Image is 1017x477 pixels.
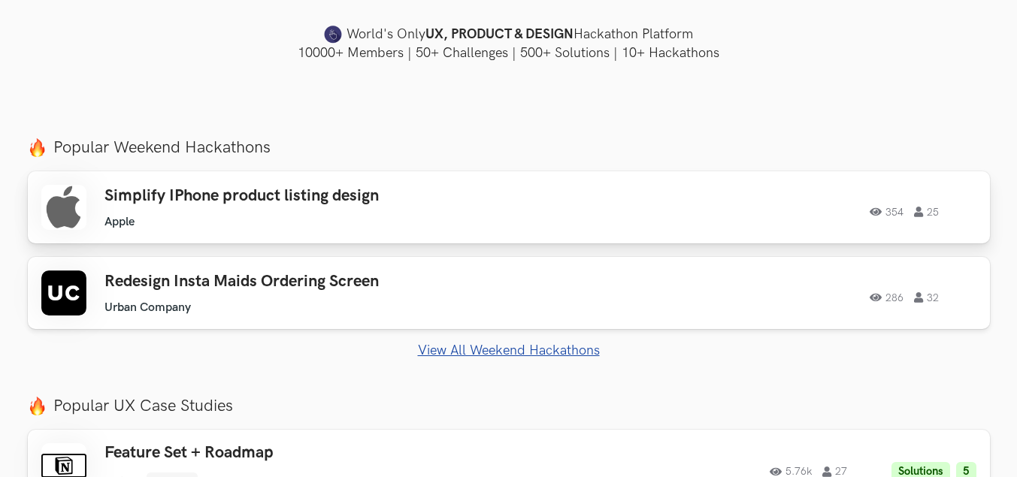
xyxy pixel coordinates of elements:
[28,396,990,416] label: Popular UX Case Studies
[104,186,531,206] h3: Simplify IPhone product listing design
[914,292,939,303] span: 32
[870,292,903,303] span: 286
[28,44,990,62] h4: 10000+ Members | 50+ Challenges | 500+ Solutions | 10+ Hackathons
[104,215,135,229] li: Apple
[870,207,903,217] span: 354
[822,466,847,477] span: 27
[324,25,342,44] img: uxhack-favicon-image.png
[770,466,812,477] span: 5.76k
[28,343,990,358] a: View All Weekend Hackathons
[104,272,531,291] h3: Redesign Insta Maids Ordering Screen
[104,443,531,463] h3: Feature Set + Roadmap
[28,138,47,157] img: fire.png
[28,171,990,243] a: Simplify IPhone product listing design Apple 354 25
[28,257,990,329] a: Redesign Insta Maids Ordering Screen Urban Company 286 32
[914,207,939,217] span: 25
[425,24,574,45] strong: UX, PRODUCT & DESIGN
[28,397,47,415] img: fire.png
[104,300,191,315] li: Urban Company
[28,24,990,45] h4: World's Only Hackathon Platform
[28,137,990,158] label: Popular Weekend Hackathons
